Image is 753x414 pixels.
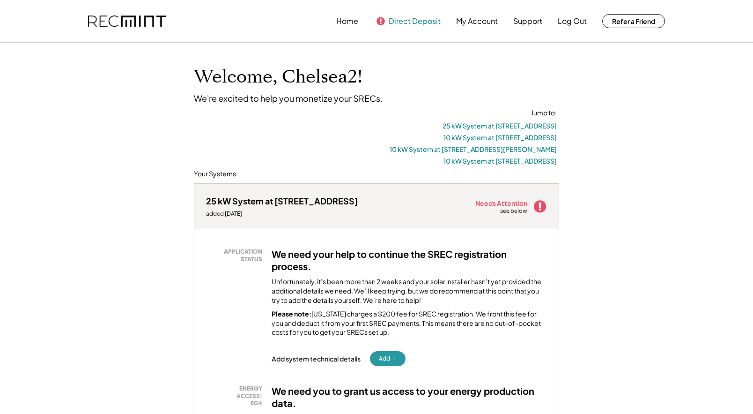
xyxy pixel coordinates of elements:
[558,12,587,30] button: Log Out
[272,385,547,409] h3: We need you to grant us access to your energy production data.
[531,108,557,118] div: Jump to:
[443,120,557,132] button: 25 kW System at [STREET_ADDRESS]
[272,354,361,363] div: Add system technical details
[443,132,557,143] button: 10 kW System at [STREET_ADDRESS]
[272,277,547,305] div: Unfortunately, it’s been more than 2 weeks and your solar installer hasn’t yet provided the addit...
[272,309,547,337] div: [US_STATE] charges a $200 fee for SREC registration. We front this fee for you and deduct it from...
[602,14,665,28] button: Refer a Friend
[443,155,557,167] button: 10 kW System at [STREET_ADDRESS]
[513,12,542,30] button: Support
[390,143,557,155] button: 10 kW System at [STREET_ADDRESS][PERSON_NAME]
[272,248,547,272] h3: We need your help to continue the SREC registration process.
[475,200,528,206] div: Needs Attention
[456,12,498,30] button: My Account
[272,309,311,318] strong: Please note:
[370,351,406,366] button: Add →
[194,93,383,104] div: We're excited to help you monetize your SRECs.
[211,248,262,263] div: APPLICATION STATUS
[206,210,358,218] div: added [DATE]
[206,196,358,206] div: 25 kW System at [STREET_ADDRESS]
[211,385,262,407] div: ENERGY ACCESS: EG4
[194,169,238,179] div: Your Systems:
[336,12,358,30] button: Home
[194,66,362,88] h1: Welcome, Chelsea2!
[88,15,166,27] img: recmint-logotype%403x.png
[500,207,528,215] div: see below
[389,12,441,30] button: Direct Deposit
